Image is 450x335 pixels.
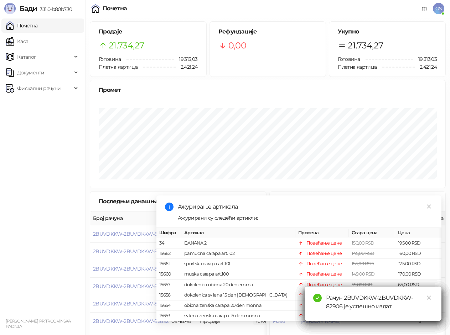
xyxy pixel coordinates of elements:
div: Повећање цене [306,250,342,257]
a: Close [425,203,433,210]
button: 2BUVDKKW-2BUVDKKW-82897 [93,231,169,237]
img: Logo [4,3,16,14]
span: Бади [19,4,37,13]
td: 15653 [156,311,181,321]
span: close [426,204,431,209]
span: 19.313,03 [413,55,437,63]
td: 175,00 RSD [395,259,441,269]
a: Документација [419,3,430,14]
td: 65,00 RSD [395,280,441,290]
th: Стара цена [349,228,395,238]
td: muska carapa art.100 [181,269,295,279]
button: 2BUVDKKW-2BUVDKKW-82894 [93,283,169,289]
th: Артикал [181,228,295,238]
td: sportska carapa art.101 [181,259,295,269]
td: dokolenica svilena 15 den [DEMOGRAPHIC_DATA] [181,290,295,300]
span: 149,00 RSD [352,271,375,277]
small: [PERSON_NAME] PR TRGOVINSKA RADNJA [6,319,71,329]
th: Број рачуна [90,211,169,225]
div: Промет [99,85,437,94]
a: Каса [6,34,28,48]
td: dokolenica obicna 20 den emma [181,280,295,290]
span: Платна картица [338,64,377,70]
a: Почетна [6,19,38,33]
span: 2.421,24 [415,63,437,71]
td: obicna zenska carapa 20 den monna [181,300,295,311]
div: Повећање цене [306,260,342,267]
h5: Продаје [99,27,198,36]
td: 15656 [156,290,181,300]
span: 21.734,27 [109,39,144,52]
div: Повећање цене [306,281,342,288]
span: 155,00 RSD [352,261,374,266]
td: 15662 [156,248,181,259]
h5: Рефундације [218,27,317,36]
td: svilena zenska carapa 15 den monna [181,311,295,321]
th: Шифра [156,228,181,238]
h5: Укупно [338,27,437,36]
div: Почетна [103,6,127,11]
td: pamucna carapa art.102 [181,248,295,259]
td: 15657 [156,280,181,290]
div: Ажурирани су следећи артикли: [178,214,433,222]
td: 15660 [156,269,181,279]
td: BANANA 2 [181,238,295,248]
span: 150,00 RSD [352,240,374,246]
td: 15654 [156,300,181,311]
span: Платна картица [99,64,138,70]
span: Каталог [17,50,36,64]
div: Повећање цене [306,240,342,247]
span: 0,00 [228,39,246,52]
div: Последњи данашњи рачуни [99,197,193,206]
div: Повећање цене [306,271,342,278]
span: 19.313,03 [174,55,197,63]
a: Close [425,294,433,302]
td: 170,00 RSD [395,269,441,279]
div: Рачун 2BUVDKKW-2BUVDKKW-82906 је успешно издат [326,294,433,311]
button: 2BUVDKKW-2BUVDKKW-82896 [93,248,169,255]
span: 55,00 RSD [352,282,372,287]
span: info-circle [165,203,174,211]
span: GS [433,3,444,14]
td: 160,00 RSD [395,248,441,259]
button: 2BUVDKKW-2BUVDKKW-82892 [93,318,169,324]
span: 21.734,27 [348,39,383,52]
span: close [426,295,431,300]
span: 2.421,24 [176,63,198,71]
td: 15661 [156,259,181,269]
span: Документи [17,66,44,80]
span: Фискални рачуни [17,81,61,95]
th: Цена [395,228,441,238]
button: 2BUVDKKW-2BUVDKKW-82895 [93,266,169,272]
td: 34 [156,238,181,248]
button: 2BUVDKKW-2BUVDKKW-82893 [93,300,169,307]
td: 195,00 RSD [395,238,441,248]
th: Промена [295,228,349,238]
span: Готовина [99,56,121,62]
span: check-circle [313,294,322,302]
span: 145,00 RSD [352,251,374,256]
span: 3.11.0-b80b730 [37,6,72,12]
div: Ажурирање артикала [178,203,433,211]
span: Готовина [338,56,360,62]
